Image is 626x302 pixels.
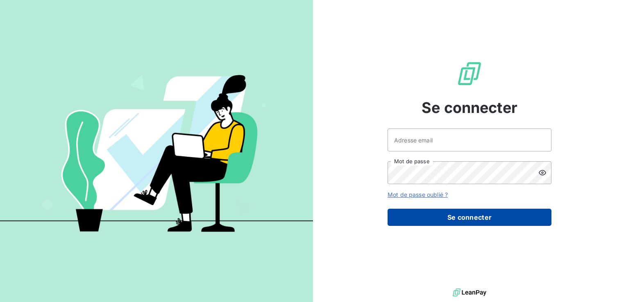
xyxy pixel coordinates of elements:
input: placeholder [388,128,551,151]
a: Mot de passe oublié ? [388,191,448,198]
span: Se connecter [422,97,517,119]
button: Se connecter [388,209,551,226]
img: Logo LeanPay [456,61,483,87]
img: logo [453,286,486,299]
